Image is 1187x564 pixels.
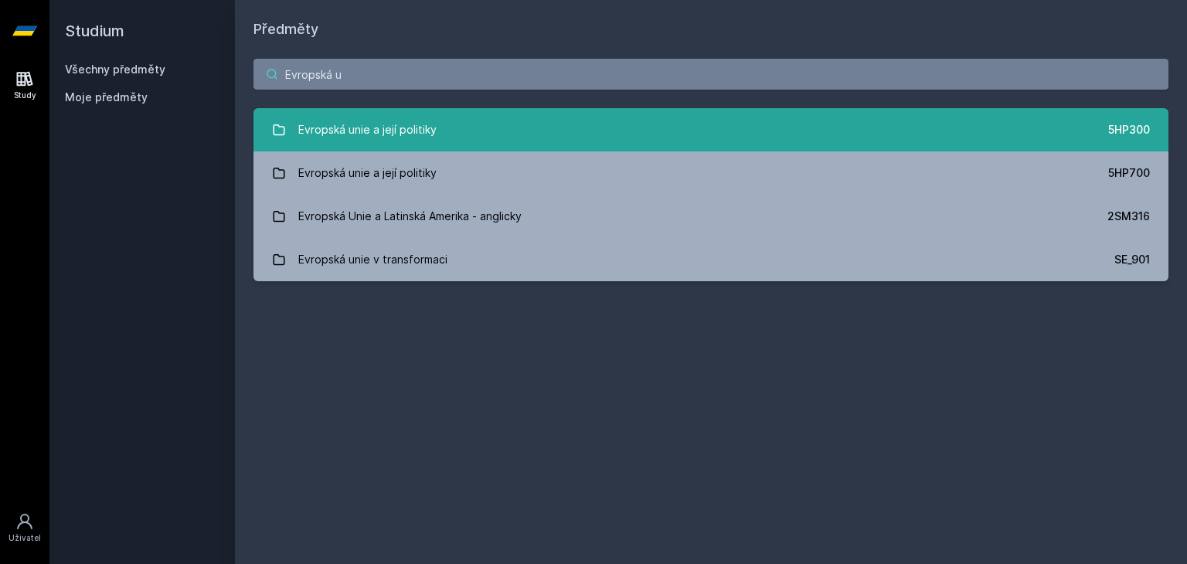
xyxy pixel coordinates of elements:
[253,59,1168,90] input: Název nebo ident předmětu…
[298,244,447,275] div: Evropská unie v transformaci
[253,195,1168,238] a: Evropská Unie a Latinská Amerika - anglicky 2SM316
[3,505,46,552] a: Uživatel
[1114,252,1150,267] div: SE_901
[298,158,437,189] div: Evropská unie a její politiky
[298,114,437,145] div: Evropská unie a její politiky
[253,151,1168,195] a: Evropská unie a její politiky 5HP700
[298,201,522,232] div: Evropská Unie a Latinská Amerika - anglicky
[253,108,1168,151] a: Evropská unie a její politiky 5HP300
[1107,209,1150,224] div: 2SM316
[3,62,46,109] a: Study
[65,63,165,76] a: Všechny předměty
[14,90,36,101] div: Study
[1108,122,1150,138] div: 5HP300
[253,238,1168,281] a: Evropská unie v transformaci SE_901
[65,90,148,105] span: Moje předměty
[1108,165,1150,181] div: 5HP700
[9,532,41,544] div: Uživatel
[253,19,1168,40] h1: Předměty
